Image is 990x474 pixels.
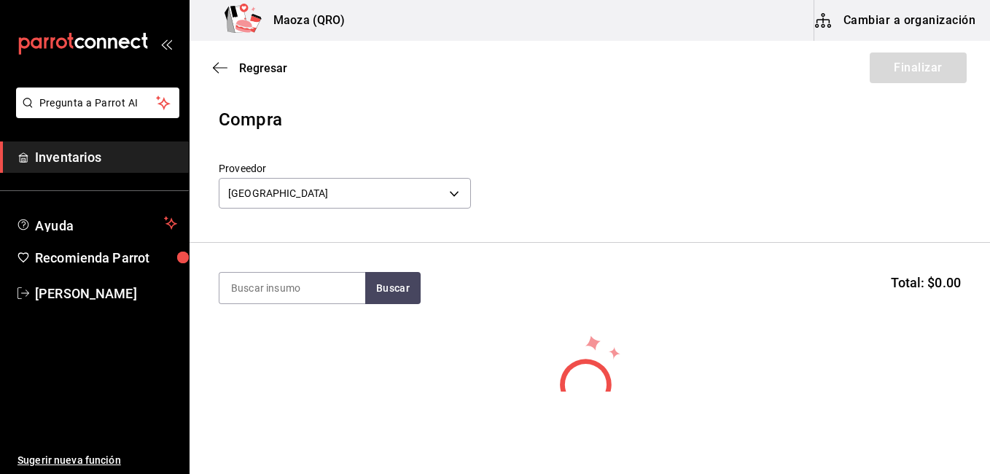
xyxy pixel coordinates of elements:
button: open_drawer_menu [160,38,172,50]
button: Pregunta a Parrot AI [16,88,179,118]
a: Pregunta a Parrot AI [10,106,179,121]
div: [GEOGRAPHIC_DATA] [219,178,471,209]
label: Proveedor [219,163,471,174]
span: Ayuda [35,214,158,232]
span: [PERSON_NAME] [35,284,177,303]
span: Sugerir nueva función [17,453,177,468]
input: Buscar insumo [219,273,365,303]
h3: Maoza (QRO) [262,12,345,29]
button: Regresar [213,61,287,75]
div: Compra [219,106,961,133]
button: Buscar [365,272,421,304]
span: Inventarios [35,147,177,167]
span: Recomienda Parrot [35,248,177,268]
span: Total: $0.00 [891,273,961,292]
span: Regresar [239,61,287,75]
span: Pregunta a Parrot AI [39,96,157,111]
